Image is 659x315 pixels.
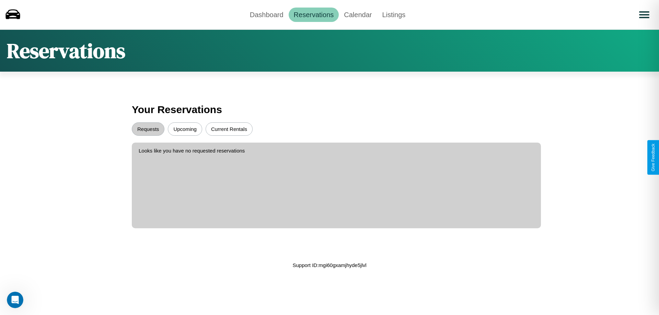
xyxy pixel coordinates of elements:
[206,122,253,136] button: Current Rentals
[377,8,411,22] a: Listings
[292,261,366,270] p: Support ID: mgi60gxamjhyde5jlvl
[132,100,527,119] h3: Your Reservations
[139,146,534,155] p: Looks like you have no requested reservations
[339,8,377,22] a: Calendar
[635,5,654,24] button: Open menu
[7,37,125,65] h1: Reservations
[245,8,289,22] a: Dashboard
[289,8,339,22] a: Reservations
[168,122,202,136] button: Upcoming
[7,292,23,308] iframe: Intercom live chat
[651,144,656,171] div: Give Feedback
[132,122,164,136] button: Requests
